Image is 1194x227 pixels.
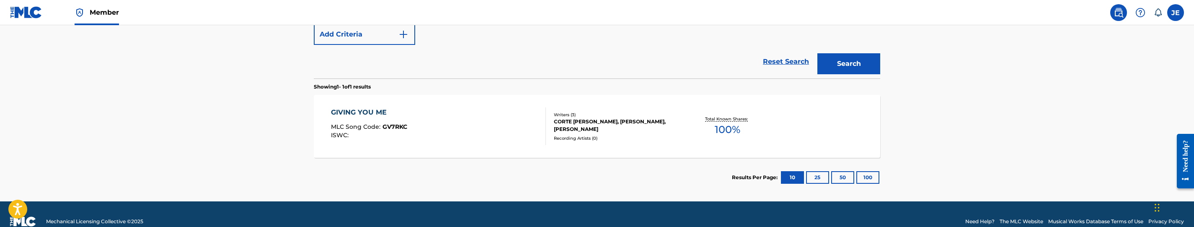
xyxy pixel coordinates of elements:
[75,8,85,18] img: Top Rightsholder
[46,218,143,225] span: Mechanical Licensing Collective © 2025
[331,107,407,117] div: GIVING YOU ME
[1114,8,1124,18] img: search
[1167,4,1184,21] div: User Menu
[781,171,804,184] button: 10
[1154,8,1162,17] div: Notifications
[554,118,680,133] div: CORTE [PERSON_NAME], [PERSON_NAME], [PERSON_NAME]
[1171,127,1194,195] iframe: Resource Center
[759,52,813,71] a: Reset Search
[314,24,415,45] button: Add Criteria
[1148,218,1184,225] a: Privacy Policy
[90,8,119,17] span: Member
[331,123,382,130] span: MLC Song Code :
[554,135,680,141] div: Recording Artists ( 0 )
[705,116,750,122] p: Total Known Shares:
[1000,218,1043,225] a: The MLC Website
[10,217,36,227] img: logo
[382,123,407,130] span: GV7RKC
[331,131,351,139] span: ISWC :
[1110,4,1127,21] a: Public Search
[1132,4,1149,21] div: Help
[806,171,829,184] button: 25
[398,29,408,39] img: 9d2ae6d4665cec9f34b9.svg
[831,171,854,184] button: 50
[965,218,995,225] a: Need Help?
[817,53,880,74] button: Search
[1152,187,1194,227] iframe: Chat Widget
[715,122,740,137] span: 100 %
[314,83,371,91] p: Showing 1 - 1 of 1 results
[856,171,879,184] button: 100
[732,174,780,181] p: Results Per Page:
[1155,195,1160,220] div: Drag
[1135,8,1145,18] img: help
[1048,218,1143,225] a: Musical Works Database Terms of Use
[554,112,680,118] div: Writers ( 3 )
[314,95,880,158] a: GIVING YOU MEMLC Song Code:GV7RKCISWC:Writers (3)CORTE [PERSON_NAME], [PERSON_NAME], [PERSON_NAME...
[10,6,42,18] img: MLC Logo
